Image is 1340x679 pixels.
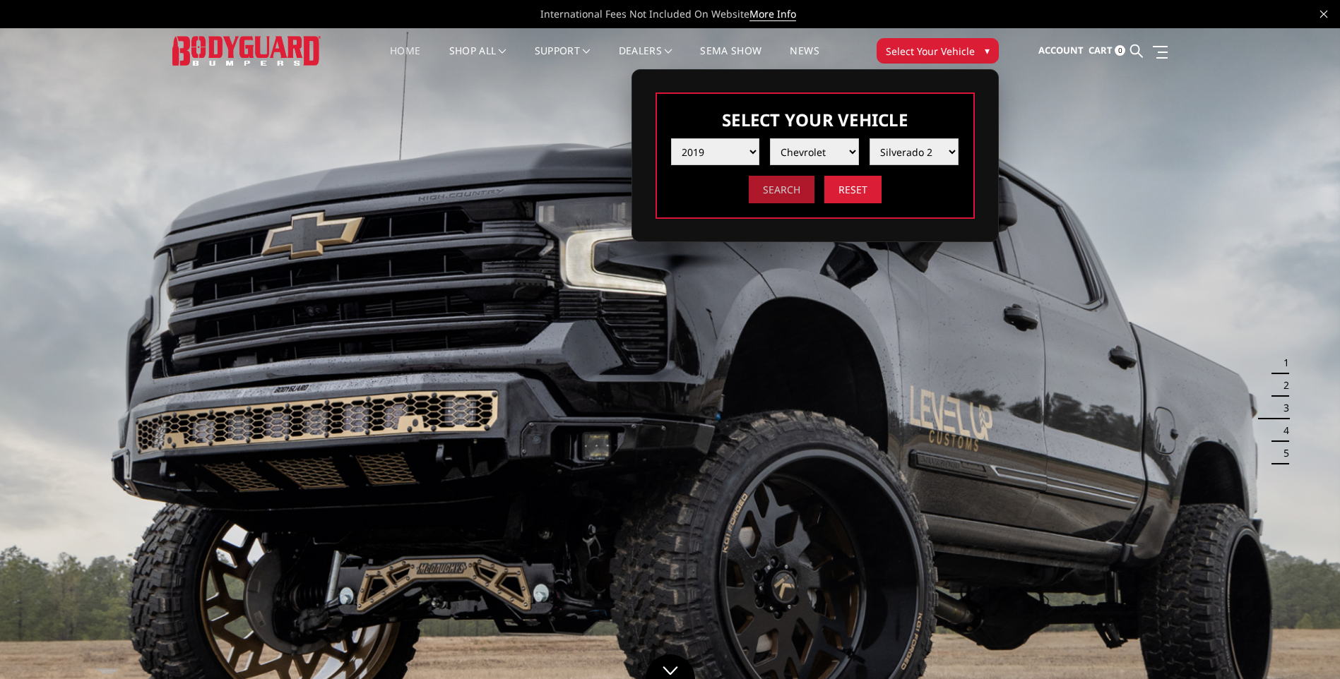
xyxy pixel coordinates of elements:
[877,38,999,64] button: Select Your Vehicle
[1275,442,1289,464] button: 5 of 5
[1275,397,1289,419] button: 3 of 5
[619,46,672,73] a: Dealers
[1275,351,1289,374] button: 1 of 5
[824,176,882,203] input: Reset
[1038,44,1084,56] span: Account
[1089,44,1113,56] span: Cart
[646,654,695,679] a: Click to Down
[749,7,796,21] a: More Info
[671,108,959,131] h3: Select Your Vehicle
[749,176,814,203] input: Search
[1269,611,1340,679] iframe: Chat Widget
[172,36,321,65] img: BODYGUARD BUMPERS
[1115,45,1125,56] span: 0
[700,46,761,73] a: SEMA Show
[1275,419,1289,442] button: 4 of 5
[449,46,506,73] a: shop all
[985,43,990,58] span: ▾
[1089,32,1125,70] a: Cart 0
[535,46,591,73] a: Support
[1038,32,1084,70] a: Account
[1275,374,1289,397] button: 2 of 5
[390,46,420,73] a: Home
[886,44,975,59] span: Select Your Vehicle
[790,46,819,73] a: News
